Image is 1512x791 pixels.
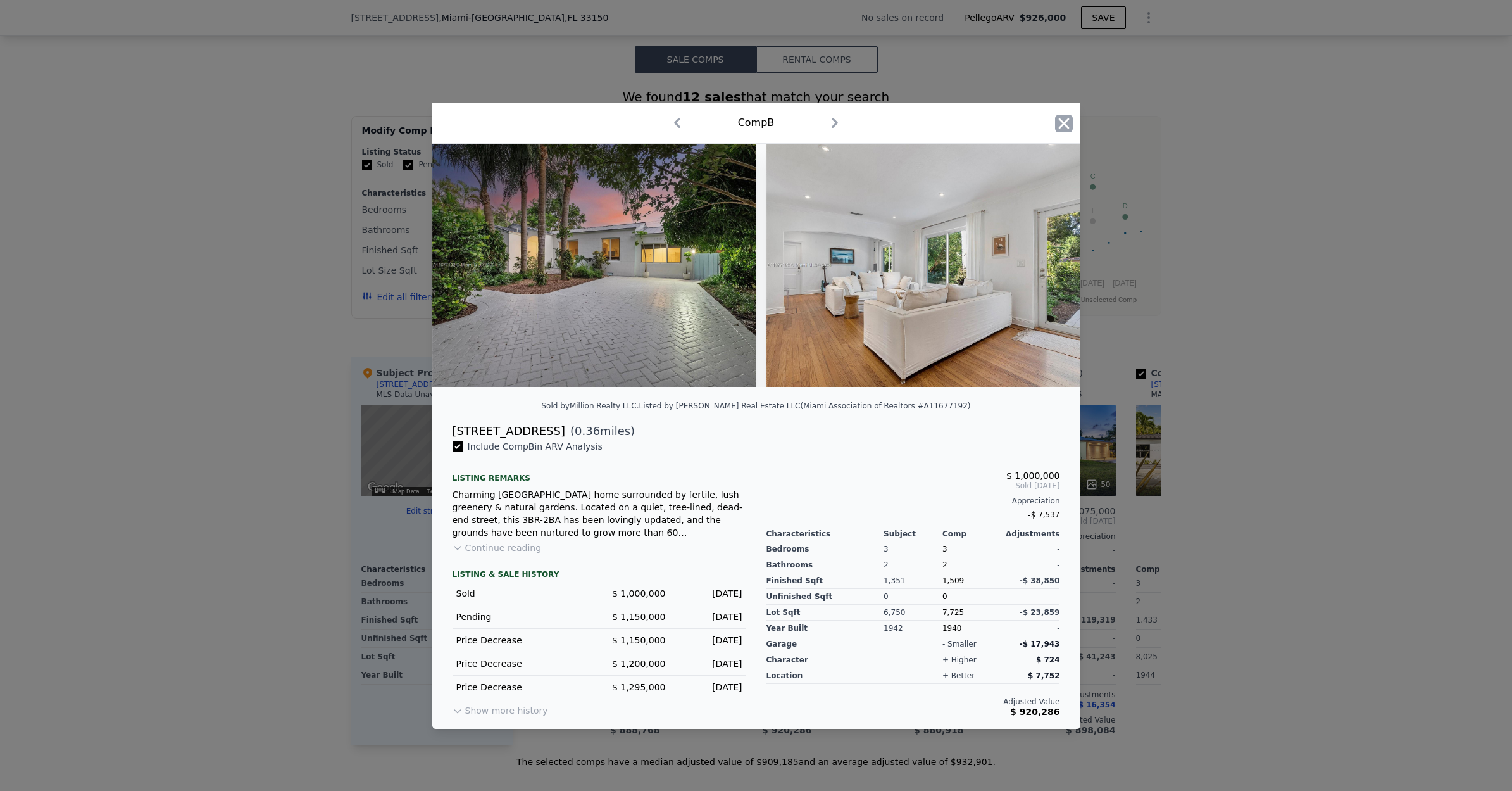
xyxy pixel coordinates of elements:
[676,634,742,647] div: [DATE]
[612,682,666,692] span: $ 1,295,000
[453,463,746,483] div: Listing remarks
[738,115,775,130] div: Comp B
[575,424,600,438] span: 0.36
[942,608,964,617] span: 7,725
[1020,608,1060,617] span: -$ 23,859
[766,496,1060,506] div: Appreciation
[766,652,884,668] div: character
[1020,640,1060,649] span: -$ 17,943
[676,681,742,693] div: [DATE]
[884,605,942,621] div: 6,750
[453,699,548,717] button: Show more history
[884,621,942,636] div: 1942
[942,655,977,665] div: + higher
[676,587,742,600] div: [DATE]
[1001,589,1060,605] div: -
[942,529,1001,539] div: Comp
[1001,621,1060,636] div: -
[676,657,742,670] div: [DATE]
[612,588,666,598] span: $ 1,000,000
[884,589,942,605] div: 0
[942,671,975,681] div: + better
[1001,541,1060,557] div: -
[639,402,970,410] div: Listed by [PERSON_NAME] Real Estate LLC (Miami Association of Realtors #A11677192)
[676,611,742,623] div: [DATE]
[565,422,635,440] span: ( miles)
[766,589,884,605] div: Unfinished Sqft
[942,621,1001,636] div: 1940
[1001,557,1060,573] div: -
[1028,510,1059,519] span: -$ 7,537
[766,481,1060,491] span: Sold [DATE]
[884,529,942,539] div: Subject
[456,587,589,600] div: Sold
[453,422,565,440] div: [STREET_ADDRESS]
[942,557,1001,573] div: 2
[884,573,942,589] div: 1,351
[766,557,884,573] div: Bathrooms
[456,611,589,623] div: Pending
[456,657,589,670] div: Price Decrease
[453,541,542,554] button: Continue reading
[1001,529,1060,539] div: Adjustments
[766,668,884,684] div: location
[1036,655,1060,664] span: $ 724
[766,529,884,539] div: Characteristics
[612,612,666,622] span: $ 1,150,000
[942,576,964,585] span: 1,509
[766,636,884,652] div: garage
[766,605,884,621] div: Lot Sqft
[456,634,589,647] div: Price Decrease
[453,488,746,539] div: Charming [GEOGRAPHIC_DATA] home surrounded by fertile, lush greenery & natural gardens. Located o...
[766,573,884,589] div: Finished Sqft
[1028,671,1059,680] span: $ 7,752
[1010,707,1059,717] span: $ 920,286
[942,639,977,649] div: - smaller
[1006,471,1060,481] span: $ 1,000,000
[612,659,666,669] span: $ 1,200,000
[1020,576,1060,585] span: -$ 38,850
[766,541,884,557] div: Bedrooms
[463,441,608,452] span: Include Comp B in ARV Analysis
[541,402,639,410] div: Sold by Million Realty LLC .
[612,635,666,645] span: $ 1,150,000
[766,144,1090,387] img: Property Img
[456,681,589,693] div: Price Decrease
[942,545,947,554] span: 3
[432,144,756,387] img: Property Img
[766,697,1060,707] div: Adjusted Value
[942,592,947,601] span: 0
[766,621,884,636] div: Year Built
[453,569,746,582] div: LISTING & SALE HISTORY
[884,541,942,557] div: 3
[884,557,942,573] div: 2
